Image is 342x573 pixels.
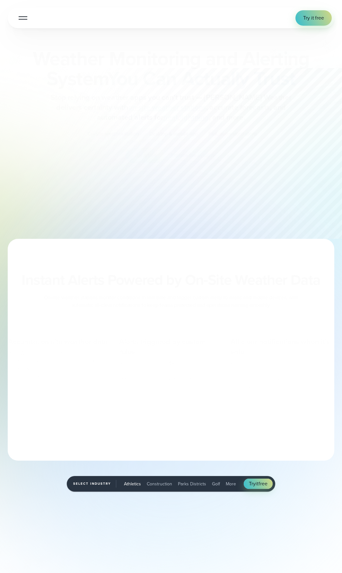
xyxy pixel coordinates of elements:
span: Construction [147,481,172,487]
span: Select Industry [73,480,116,488]
span: More [226,481,236,487]
button: Golf [209,479,223,489]
button: Construction [144,479,175,489]
span: Athletics [124,481,141,487]
button: More [223,479,239,489]
span: Golf [212,481,220,487]
button: Parks Districts [175,479,209,489]
span: it [256,480,259,487]
a: Try it free [295,10,332,26]
span: Parks Districts [178,481,206,487]
button: Athletics [121,479,144,489]
a: Tryitfree [244,479,272,489]
span: Try free [249,480,267,488]
span: Try it free [303,14,324,22]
